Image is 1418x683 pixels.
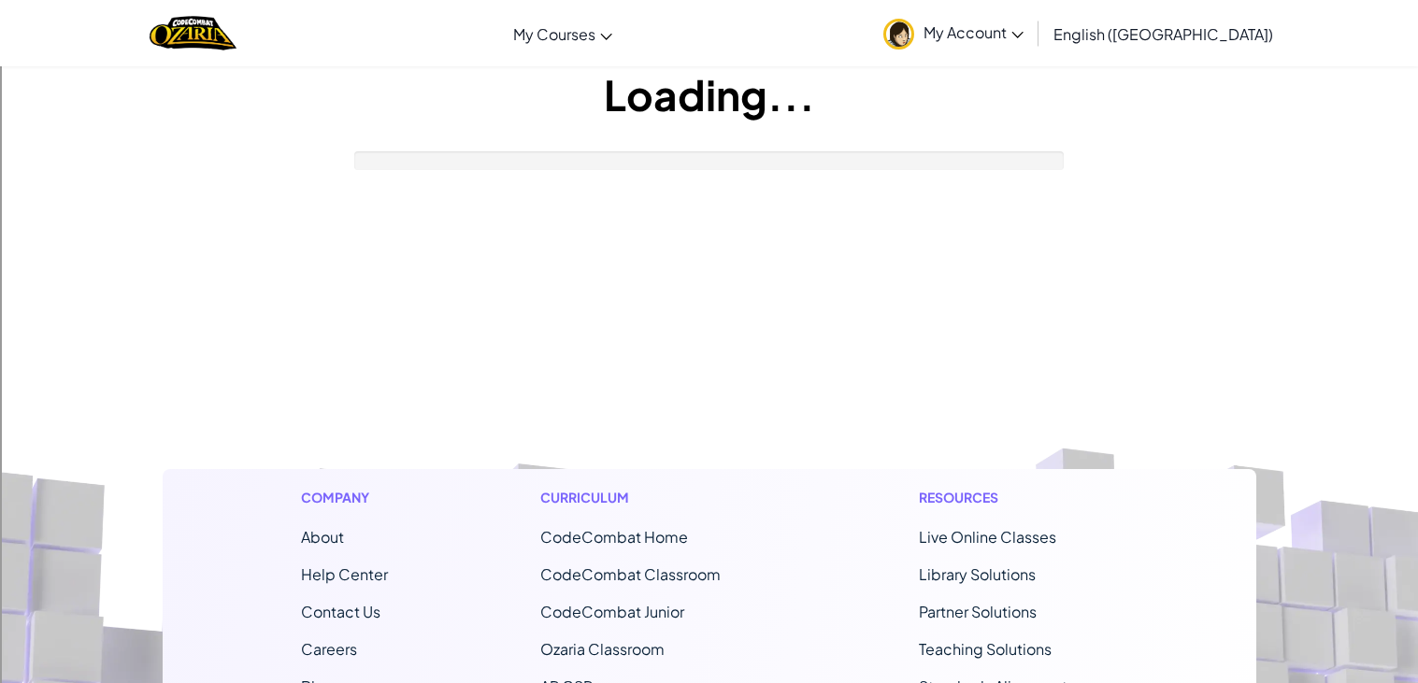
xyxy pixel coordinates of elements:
[150,14,236,52] img: Home
[513,24,595,44] span: My Courses
[924,22,1024,42] span: My Account
[150,14,236,52] a: Ozaria by CodeCombat logo
[1044,8,1282,59] a: English ([GEOGRAPHIC_DATA])
[883,19,914,50] img: avatar
[504,8,622,59] a: My Courses
[1053,24,1273,44] span: English ([GEOGRAPHIC_DATA])
[874,4,1033,63] a: My Account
